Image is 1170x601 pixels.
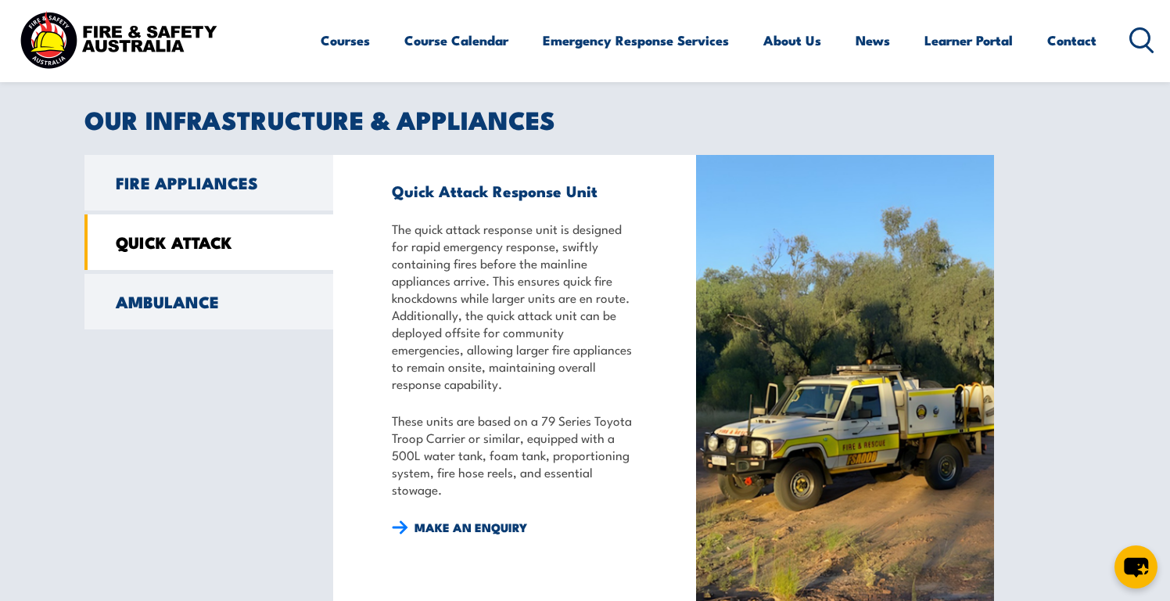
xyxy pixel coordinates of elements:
a: MAKE AN ENQUIRY [392,519,527,536]
a: QUICK ATTACK [84,214,333,270]
button: chat-button [1114,545,1157,588]
p: The quick attack response unit is designed for rapid emergency response, swiftly containing fires... [392,220,637,392]
h2: OUR INFRASTRUCTURE & APPLIANCES [84,108,1086,130]
a: Contact [1047,20,1096,61]
a: News [856,20,890,61]
a: Course Calendar [404,20,508,61]
a: Emergency Response Services [543,20,729,61]
a: AMBULANCE [84,274,333,329]
a: About Us [763,20,821,61]
a: FIRE APPLIANCES [84,155,333,211]
a: Learner Portal [924,20,1013,61]
h3: Quick Attack Response Unit [392,182,637,200]
p: These units are based on a 79 Series Toyota Troop Carrier or similar, equipped with a 500L water ... [392,412,637,498]
a: Courses [321,20,370,61]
